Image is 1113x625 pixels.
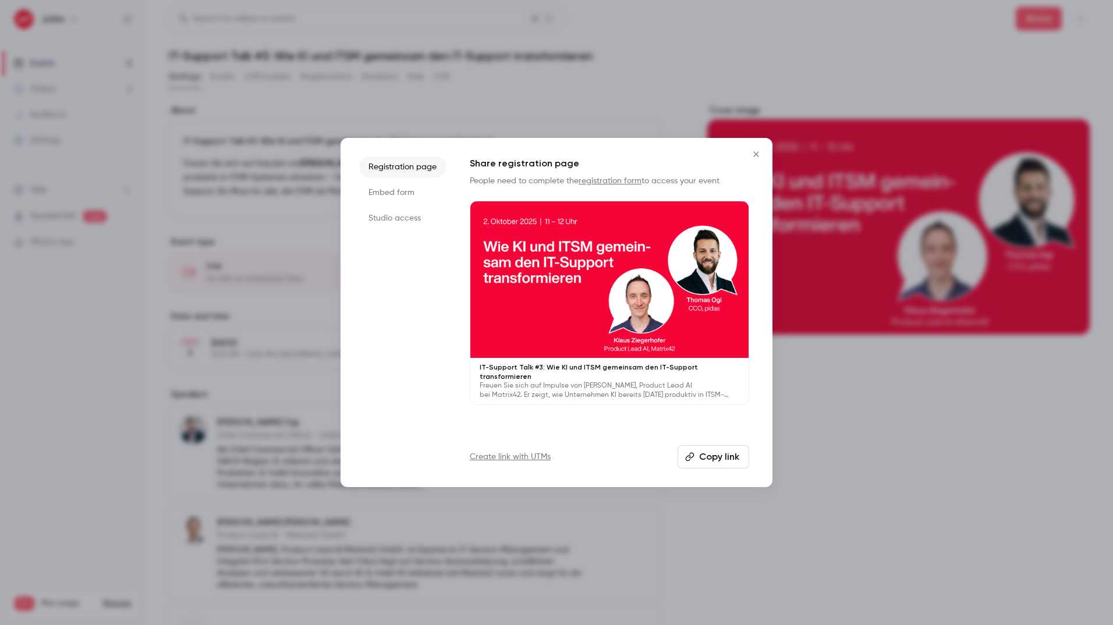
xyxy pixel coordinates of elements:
[470,157,749,171] h1: Share registration page
[480,381,739,400] p: Freuen Sie sich auf Impulse von [PERSON_NAME], Product Lead AI bei Matrix42. Er zeigt, wie Untern...
[470,451,551,463] a: Create link with UTMs
[480,363,739,381] p: IT-Support Talk #3: Wie KI und ITSM gemeinsam den IT-Support transformieren
[359,182,446,203] li: Embed form
[470,201,749,405] a: IT-Support Talk #3: Wie KI und ITSM gemeinsam den IT-Support transformierenFreuen Sie sich auf Im...
[579,177,641,185] a: registration form
[359,157,446,177] li: Registration page
[359,208,446,229] li: Studio access
[470,175,749,187] p: People need to complete the to access your event
[745,143,768,166] button: Close
[678,445,749,468] button: Copy link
